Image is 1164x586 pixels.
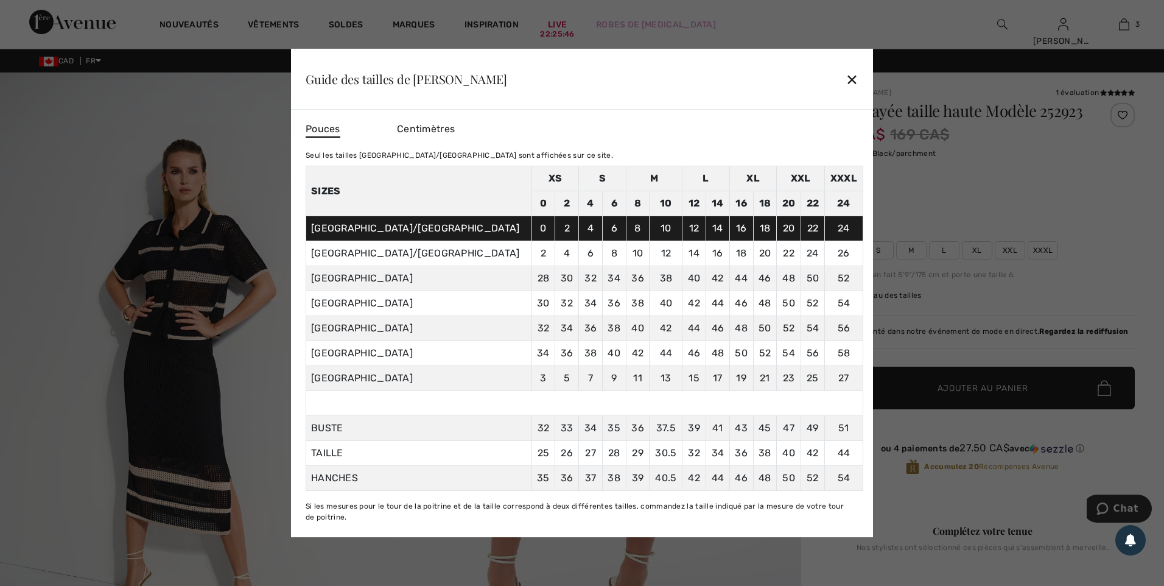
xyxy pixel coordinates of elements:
span: 42 [688,472,700,484]
td: 44 [706,291,730,316]
td: 42 [706,266,730,291]
td: XXXL [824,166,863,191]
div: ✕ [846,66,858,92]
span: 39 [632,472,644,484]
span: 52 [807,472,819,484]
td: 20 [777,216,801,241]
td: 24 [801,241,825,266]
td: 52 [777,316,801,341]
span: 33 [561,422,573,434]
td: 40 [626,316,650,341]
td: 34 [579,291,603,316]
td: 4 [579,216,603,241]
td: 9 [602,366,626,391]
td: 52 [824,266,863,291]
span: 44 [838,447,850,459]
span: 40.5 [655,472,676,484]
span: 37 [585,472,597,484]
span: 54 [838,472,850,484]
td: 10 [650,191,682,216]
span: 46 [735,472,748,484]
td: [GEOGRAPHIC_DATA] [306,366,532,391]
td: [GEOGRAPHIC_DATA] [306,291,532,316]
span: 48 [759,472,771,484]
td: 2 [531,241,555,266]
span: 36 [735,447,748,459]
td: L [682,166,730,191]
td: 17 [706,366,730,391]
td: 7 [579,366,603,391]
td: 18 [729,241,753,266]
td: 25 [801,366,825,391]
div: Guide des tailles de [PERSON_NAME] [306,73,507,85]
td: 16 [729,216,753,241]
td: 32 [531,316,555,341]
td: 12 [682,216,706,241]
span: 28 [608,447,620,459]
td: 4 [555,241,579,266]
td: 42 [682,291,706,316]
td: 8 [626,191,650,216]
td: 34 [602,266,626,291]
td: 40 [602,341,626,366]
td: 58 [824,341,863,366]
td: 32 [579,266,603,291]
td: [GEOGRAPHIC_DATA] [306,266,532,291]
td: 18 [753,216,777,241]
td: 23 [777,366,801,391]
td: 6 [579,241,603,266]
span: 30.5 [655,447,676,459]
td: XS [531,166,579,191]
td: 19 [729,366,753,391]
span: 47 [783,422,794,434]
td: 12 [682,191,706,216]
th: Sizes [306,166,532,216]
td: 38 [602,316,626,341]
td: [GEOGRAPHIC_DATA] [306,316,532,341]
div: Si les mesures pour le tour de la poitrine et de la taille correspond à deux différentes tailles,... [306,501,863,523]
td: 46 [729,291,753,316]
td: 34 [531,341,555,366]
td: 18 [753,191,777,216]
span: 35 [537,472,550,484]
span: 49 [807,422,819,434]
td: [GEOGRAPHIC_DATA]/[GEOGRAPHIC_DATA] [306,216,532,241]
td: 36 [555,341,579,366]
span: 34 [584,422,597,434]
span: 45 [759,422,771,434]
span: 29 [632,447,643,459]
td: 26 [824,241,863,266]
span: 43 [735,422,748,434]
td: 44 [682,316,706,341]
td: 38 [650,266,682,291]
td: 52 [801,291,825,316]
span: 26 [561,447,573,459]
td: 22 [801,191,825,216]
td: 50 [777,291,801,316]
td: 24 [824,191,863,216]
td: 3 [531,366,555,391]
td: 13 [650,366,682,391]
td: M [626,166,682,191]
span: 41 [712,422,723,434]
td: 50 [801,266,825,291]
td: 50 [753,316,777,341]
td: 2 [555,191,579,216]
td: 30 [531,291,555,316]
td: 38 [579,341,603,366]
td: 40 [650,291,682,316]
td: 6 [602,191,626,216]
span: 44 [712,472,724,484]
div: Seul les tailles [GEOGRAPHIC_DATA]/[GEOGRAPHIC_DATA] sont affichées sur ce site. [306,150,863,161]
span: 38 [608,472,620,484]
td: 46 [682,341,706,366]
td: 42 [650,316,682,341]
td: 24 [824,216,863,241]
td: 12 [650,241,682,266]
td: 34 [555,316,579,341]
td: 14 [682,241,706,266]
td: TAILLE [306,441,532,466]
td: 32 [555,291,579,316]
span: 51 [838,422,849,434]
td: 2 [555,216,579,241]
